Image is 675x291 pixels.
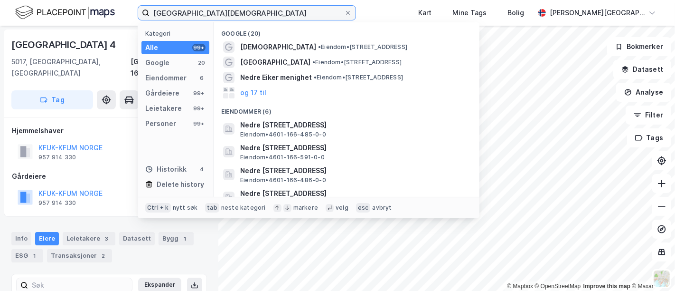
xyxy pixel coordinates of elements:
a: OpenStreetMap [535,283,581,290]
a: Improve this map [583,283,630,290]
input: Søk på adresse, matrikkel, gårdeiere, leietakere eller personer [150,6,344,20]
div: Google [145,57,169,68]
span: [DEMOGRAPHIC_DATA] [240,41,316,53]
div: 1 [180,234,190,243]
div: 957 914 330 [38,154,76,161]
div: 4 [198,165,206,173]
div: avbryt [372,204,392,212]
span: Eiendom • 4601-166-485-0-0 [240,131,326,138]
button: Bokmerker [607,37,671,56]
div: 6 [198,74,206,82]
div: Leietakere [145,103,182,114]
div: Eiendommer (6) [214,100,479,117]
button: Tag [11,90,93,109]
div: [PERSON_NAME][GEOGRAPHIC_DATA] [550,7,645,19]
div: [GEOGRAPHIC_DATA], 166/488 [131,56,207,79]
span: • [312,58,315,66]
div: Ctrl + k [145,203,171,213]
div: Hjemmelshaver [12,125,206,136]
button: Filter [626,106,671,125]
div: Personer [145,118,176,129]
div: 1 [30,251,39,261]
div: Gårdeiere [12,171,206,182]
span: [GEOGRAPHIC_DATA] [240,57,310,68]
div: nytt søk [173,204,198,212]
div: 3 [102,234,112,243]
div: Eiere [35,232,59,245]
span: Eiendom • [STREET_ADDRESS] [314,74,403,81]
div: Google (20) [214,22,479,39]
div: Alle [145,42,158,53]
div: Datasett [119,232,155,245]
div: 99+ [192,44,206,51]
span: Eiendom • 4601-166-591-0-0 [240,154,325,161]
div: ESG [11,249,43,262]
span: Eiendom • [STREET_ADDRESS] [312,58,402,66]
div: Leietakere [63,232,115,245]
div: neste kategori [221,204,266,212]
div: Mine Tags [452,7,487,19]
div: esc [356,203,371,213]
div: 99+ [192,89,206,97]
div: 5017, [GEOGRAPHIC_DATA], [GEOGRAPHIC_DATA] [11,56,131,79]
div: 99+ [192,120,206,127]
div: tab [205,203,219,213]
span: Nedre [STREET_ADDRESS] [240,142,468,154]
div: 2 [99,251,108,261]
img: logo.f888ab2527a4732fd821a326f86c7f29.svg [15,4,115,21]
div: Eiendommer [145,72,187,84]
span: Nedre [STREET_ADDRESS] [240,165,468,176]
div: 20 [198,59,206,67]
span: • [314,74,317,81]
div: markere [293,204,318,212]
button: og 17 til [240,87,266,98]
div: Bygg [159,232,194,245]
span: Nedre [STREET_ADDRESS] [240,119,468,131]
div: velg [336,204,348,212]
div: [GEOGRAPHIC_DATA] 4 [11,37,118,52]
iframe: Chat Widget [628,245,675,291]
button: Tags [627,128,671,147]
span: Eiendom • 4601-166-486-0-0 [240,176,326,184]
button: Datasett [613,60,671,79]
div: Delete history [157,179,204,190]
a: Mapbox [507,283,533,290]
div: Bolig [507,7,524,19]
button: Analyse [616,83,671,102]
div: Historikk [145,164,187,175]
div: 99+ [192,105,206,112]
span: • [318,43,321,50]
div: 957 914 330 [38,199,76,207]
div: Kart [418,7,431,19]
div: Kategori [145,30,209,37]
div: Transaksjoner [47,249,112,262]
span: Eiendom • [STREET_ADDRESS] [318,43,407,51]
span: Nedre Eiker menighet [240,72,312,83]
div: Info [11,232,31,245]
div: Gårdeiere [145,87,179,99]
span: Nedre [STREET_ADDRESS] [240,188,468,199]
